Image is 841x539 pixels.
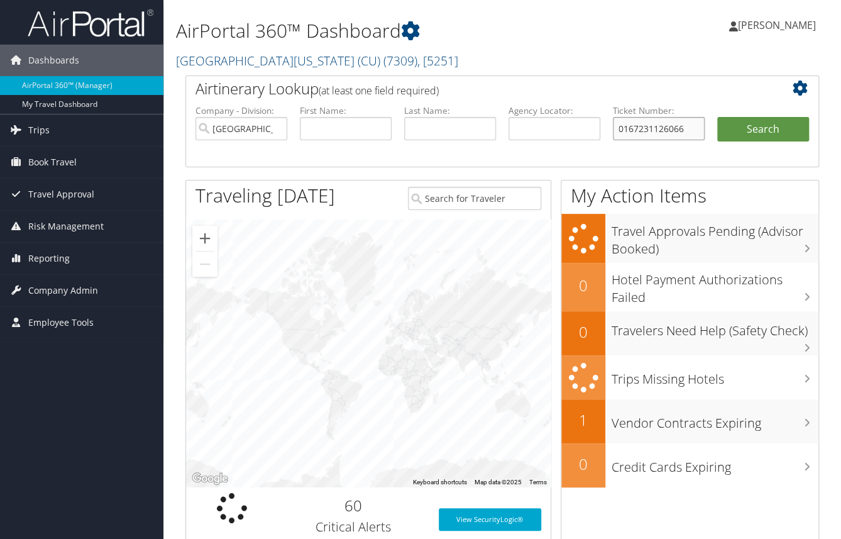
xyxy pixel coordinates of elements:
[195,104,287,117] label: Company - Division:
[561,182,818,209] h1: My Action Items
[413,478,467,487] button: Keyboard shortcuts
[561,263,818,311] a: 0Hotel Payment Authorizations Failed
[561,443,818,487] a: 0Credit Cards Expiring
[561,409,605,431] h2: 1
[189,470,231,487] a: Open this area in Google Maps (opens a new window)
[612,452,818,476] h3: Credit Cards Expiring
[195,182,335,209] h1: Traveling [DATE]
[475,479,522,486] span: Map data ©2025
[717,117,809,142] button: Search
[561,214,818,262] a: Travel Approvals Pending (Advisor Booked)
[561,275,605,296] h2: 0
[28,243,70,274] span: Reporting
[300,104,392,117] label: First Name:
[561,321,605,343] h2: 0
[508,104,600,117] label: Agency Locator:
[439,508,541,531] a: View SecurityLogic®
[561,453,605,475] h2: 0
[561,355,818,400] a: Trips Missing Hotels
[28,147,77,178] span: Book Travel
[28,8,153,38] img: airportal-logo.png
[729,6,828,44] a: [PERSON_NAME]
[287,495,420,516] h2: 60
[189,470,231,487] img: Google
[612,364,818,388] h3: Trips Missing Hotels
[738,18,816,32] span: [PERSON_NAME]
[612,408,818,432] h3: Vendor Contracts Expiring
[613,104,705,117] label: Ticket Number:
[383,52,417,69] span: ( 7309 )
[529,479,547,486] a: Terms (opens in new tab)
[612,316,818,340] h3: Travelers Need Help (Safety Check)
[287,518,420,536] h3: Critical Alerts
[28,211,104,242] span: Risk Management
[192,226,217,251] button: Zoom in
[561,399,818,443] a: 1Vendor Contracts Expiring
[404,104,496,117] label: Last Name:
[417,52,458,69] span: , [ 5251 ]
[28,275,98,306] span: Company Admin
[561,311,818,355] a: 0Travelers Need Help (Safety Check)
[612,265,818,306] h3: Hotel Payment Authorizations Failed
[28,307,94,338] span: Employee Tools
[28,114,50,146] span: Trips
[28,45,79,76] span: Dashboards
[192,252,217,277] button: Zoom out
[28,179,94,210] span: Travel Approval
[319,84,439,97] span: (at least one field required)
[195,78,756,99] h2: Airtinerary Lookup
[408,187,541,210] input: Search for Traveler
[176,52,458,69] a: [GEOGRAPHIC_DATA][US_STATE] (CU)
[176,18,611,44] h1: AirPortal 360™ Dashboard
[612,216,818,258] h3: Travel Approvals Pending (Advisor Booked)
